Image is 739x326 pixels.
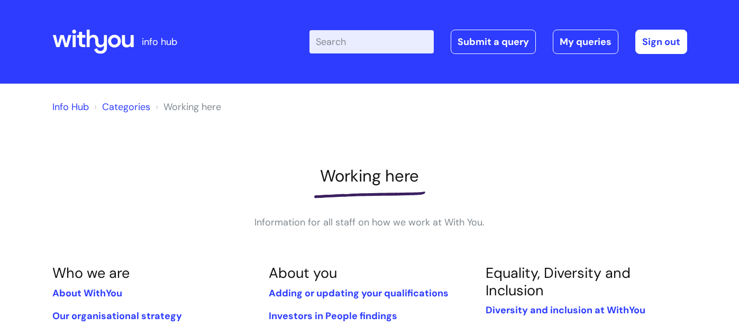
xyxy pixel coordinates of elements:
[52,310,182,322] a: Our organisational strategy
[269,264,337,282] a: About you
[211,214,528,231] p: Information for all staff on how we work at With You.
[92,98,150,115] li: Solution home
[486,264,631,299] a: Equality, Diversity and Inclusion
[52,166,687,186] h1: Working here
[309,30,434,53] input: Search
[309,30,687,54] div: | -
[52,287,122,300] a: About WithYou
[451,30,536,54] a: Submit a query
[486,304,645,316] a: Diversity and inclusion at WithYou
[269,287,449,300] a: Adding or updating your qualifications
[52,101,89,113] a: Info Hub
[553,30,618,54] a: My queries
[52,264,130,282] a: Who we are
[153,98,221,115] li: Working here
[269,310,397,322] a: Investors in People findings
[102,101,150,113] a: Categories
[635,30,687,54] a: Sign out
[142,33,177,50] p: info hub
